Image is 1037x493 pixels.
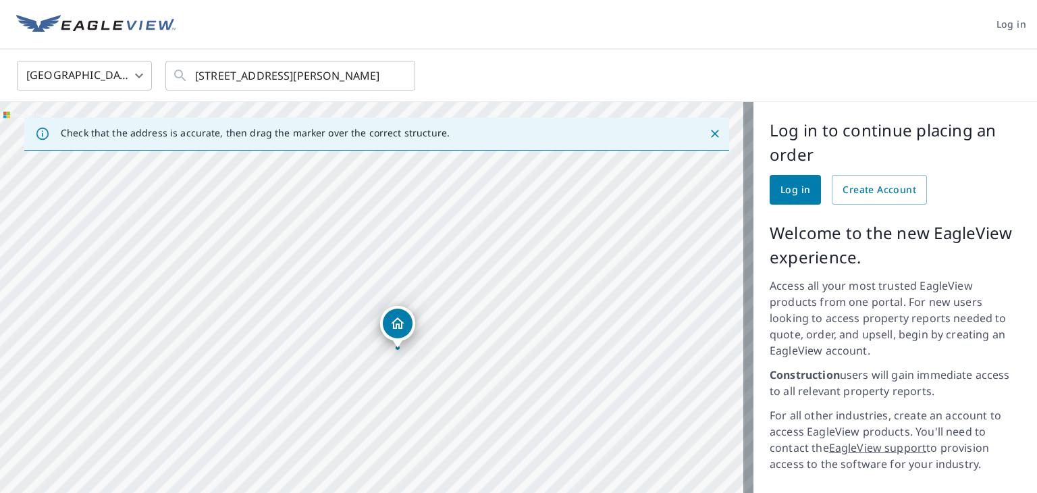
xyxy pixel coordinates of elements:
[832,175,927,205] a: Create Account
[770,175,821,205] a: Log in
[770,221,1021,269] p: Welcome to the new EagleView experience.
[770,407,1021,472] p: For all other industries, create an account to access EagleView products. You'll need to contact ...
[16,15,176,35] img: EV Logo
[829,440,927,455] a: EagleView support
[770,118,1021,167] p: Log in to continue placing an order
[17,57,152,95] div: [GEOGRAPHIC_DATA]
[780,182,810,199] span: Log in
[770,278,1021,359] p: Access all your most trusted EagleView products from one portal. For new users looking to access ...
[996,16,1026,33] span: Log in
[195,57,388,95] input: Search by address or latitude-longitude
[61,127,450,139] p: Check that the address is accurate, then drag the marker over the correct structure.
[380,306,415,348] div: Dropped pin, building 1, Residential property, 93 Mcdowell Rd Elizabethtown, NC 28337
[770,367,1021,399] p: users will gain immediate access to all relevant property reports.
[770,367,840,382] strong: Construction
[706,125,724,142] button: Close
[843,182,916,199] span: Create Account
